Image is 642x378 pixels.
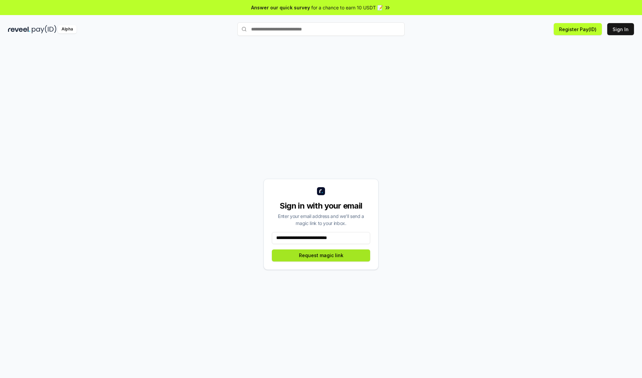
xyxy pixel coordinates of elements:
img: logo_small [317,187,325,195]
button: Request magic link [272,249,370,261]
div: Alpha [58,25,77,33]
img: reveel_dark [8,25,30,33]
button: Sign In [607,23,634,35]
span: Answer our quick survey [251,4,310,11]
span: for a chance to earn 10 USDT 📝 [311,4,383,11]
img: pay_id [32,25,57,33]
button: Register Pay(ID) [554,23,602,35]
div: Sign in with your email [272,201,370,211]
div: Enter your email address and we’ll send a magic link to your inbox. [272,213,370,227]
